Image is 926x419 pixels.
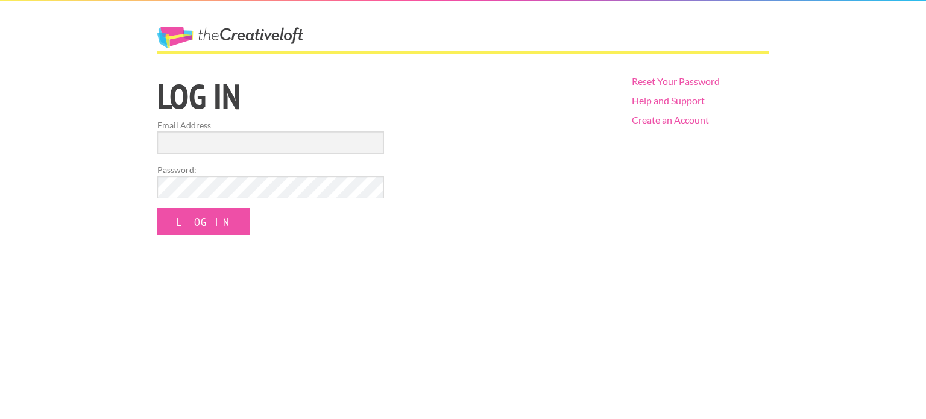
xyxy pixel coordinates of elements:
h1: Log in [157,79,611,114]
label: Password: [157,163,384,176]
a: Help and Support [632,95,705,106]
label: Email Address [157,119,384,131]
input: Log In [157,208,250,235]
a: Create an Account [632,114,709,125]
a: The Creative Loft [157,27,303,48]
a: Reset Your Password [632,75,720,87]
